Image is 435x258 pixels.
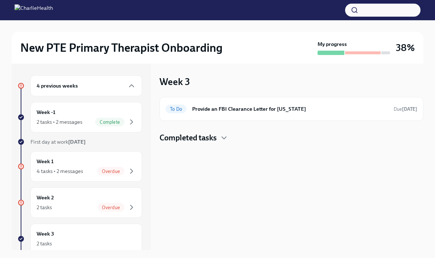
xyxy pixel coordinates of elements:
[17,224,142,254] a: Week 32 tasks
[192,105,388,113] h6: Provide an FBI Clearance Letter for [US_STATE]
[37,204,52,211] div: 2 tasks
[14,4,53,16] img: CharlieHealth
[37,82,78,90] h6: 4 previous weeks
[20,41,223,55] h2: New PTE Primary Therapist Onboarding
[396,41,415,54] h3: 38%
[17,102,142,132] a: Week -12 tasks • 2 messagesComplete
[17,151,142,182] a: Week 14 tasks • 2 messagesOverdue
[37,118,82,126] div: 2 tasks • 2 messages
[98,169,124,174] span: Overdue
[37,168,83,175] div: 4 tasks • 2 messages
[30,139,86,145] span: First day at work
[30,75,142,96] div: 4 previous weeks
[17,187,142,218] a: Week 22 tasksOverdue
[159,132,217,143] h4: Completed tasks
[402,106,417,112] strong: [DATE]
[17,138,142,145] a: First day at work[DATE]
[37,230,54,238] h6: Week 3
[95,119,124,125] span: Complete
[37,157,54,165] h6: Week 1
[98,205,124,210] span: Overdue
[166,106,186,112] span: To Do
[68,139,86,145] strong: [DATE]
[394,106,417,112] span: Due
[159,132,423,143] div: Completed tasks
[37,240,52,247] div: 2 tasks
[159,75,190,88] h3: Week 3
[318,41,347,48] strong: My progress
[37,194,54,202] h6: Week 2
[37,108,55,116] h6: Week -1
[394,106,417,113] span: October 23rd, 2025 08:00
[166,103,417,115] a: To DoProvide an FBI Clearance Letter for [US_STATE]Due[DATE]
